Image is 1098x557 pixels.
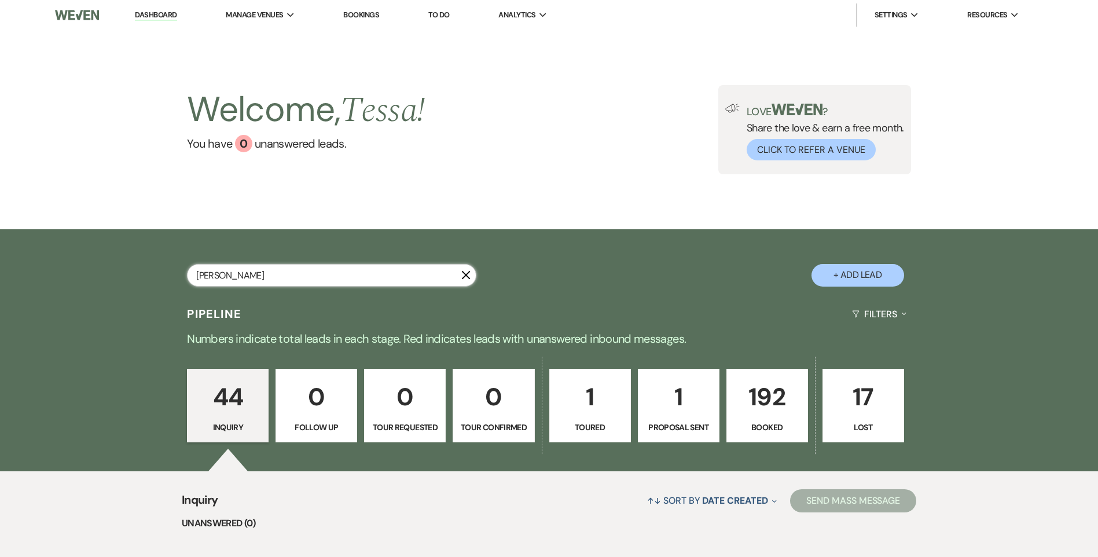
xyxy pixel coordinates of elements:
span: Manage Venues [226,9,283,21]
button: Sort By Date Created [642,485,781,516]
a: Bookings [343,10,379,20]
input: Search by name, event date, email address or phone number [187,264,476,287]
p: Inquiry [194,421,261,434]
h2: Welcome, [187,85,425,135]
button: Click to Refer a Venue [747,139,876,160]
span: Tessa ! [340,84,425,137]
div: Share the love & earn a free month. [740,104,904,160]
span: Analytics [498,9,535,21]
a: 0Tour Confirmed [453,369,534,443]
span: Settings [875,9,908,21]
a: 192Booked [726,369,808,443]
span: ↑↓ [647,494,661,507]
p: 0 [283,378,350,416]
a: You have 0 unanswered leads. [187,135,425,152]
p: 192 [734,378,800,416]
span: Date Created [702,494,768,507]
p: Follow Up [283,421,350,434]
p: 0 [372,378,438,416]
a: 17Lost [822,369,904,443]
img: Weven Logo [55,3,99,27]
p: Toured [557,421,623,434]
h3: Pipeline [187,306,241,322]
p: 44 [194,378,261,416]
div: 0 [235,135,252,152]
a: 1Toured [549,369,631,443]
p: Love ? [747,104,904,117]
li: Unanswered (0) [182,516,916,531]
p: Lost [830,421,897,434]
button: + Add Lead [811,264,904,287]
p: Tour Requested [372,421,438,434]
p: 1 [557,378,623,416]
p: 17 [830,378,897,416]
p: Booked [734,421,800,434]
p: 0 [460,378,527,416]
span: Inquiry [182,491,218,516]
img: loud-speaker-illustration.svg [725,104,740,113]
a: 0Tour Requested [364,369,446,443]
button: Filters [847,299,910,329]
p: Proposal Sent [645,421,712,434]
p: Tour Confirmed [460,421,527,434]
p: 1 [645,378,712,416]
a: Dashboard [135,10,177,21]
span: Resources [967,9,1007,21]
p: Numbers indicate total leads in each stage. Red indicates leads with unanswered inbound messages. [133,329,966,348]
a: 0Follow Up [276,369,357,443]
a: To Do [428,10,450,20]
a: 44Inquiry [187,369,269,443]
button: Send Mass Message [790,489,916,512]
a: 1Proposal Sent [638,369,719,443]
img: weven-logo-green.svg [772,104,823,115]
